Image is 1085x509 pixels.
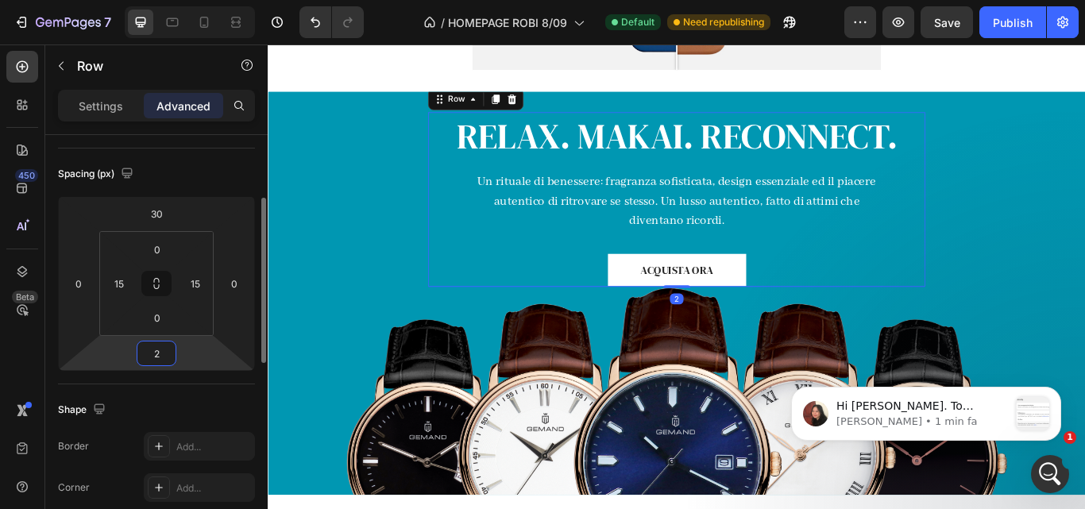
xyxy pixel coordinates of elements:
div: Spacing (px) [58,164,137,185]
p: Settings [79,98,123,114]
p: Message from Anita, sent 1 min fa [69,60,241,74]
span: Save [934,16,960,29]
span: 1 [1064,431,1076,444]
iframe: Intercom live chat [1031,455,1069,493]
input: 0px [141,237,173,261]
span: HOMEPAGE ROBI 8/09 [448,14,567,31]
input: 2 [141,341,172,365]
span: Default [621,15,654,29]
input: 15px [183,272,207,295]
div: Undo/Redo [299,6,364,38]
button: Publish [979,6,1046,38]
div: Add... [176,481,251,496]
p: Advanced [156,98,210,114]
input: 30 [141,202,172,226]
div: Publish [993,14,1033,31]
p: Row [77,56,212,75]
div: Beta [12,291,38,303]
span: / [441,14,445,31]
p: 7 [104,13,111,32]
button: Save [921,6,973,38]
input: 0 [67,272,91,295]
iframe: Intercom notifications messaggio [767,355,1085,466]
div: Add... [176,440,251,454]
div: 2 [469,291,485,303]
div: 450 [15,169,38,182]
div: Border [58,439,89,453]
input: 0px [141,306,173,330]
a: ACQUISTA ORA [396,245,558,283]
span: Need republishing [683,15,764,29]
span: Hi [PERSON_NAME]. To troubleshoot this issue, we would like to have temporary access to your stor... [69,44,235,278]
div: Row [207,57,233,71]
div: Shape [58,399,109,421]
input: 0 [222,272,246,295]
p: ACQUISTA ORA [434,254,519,273]
iframe: Design area [268,44,1085,509]
input: 15px [107,272,131,295]
div: Corner [58,480,90,495]
button: 7 [6,6,118,38]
